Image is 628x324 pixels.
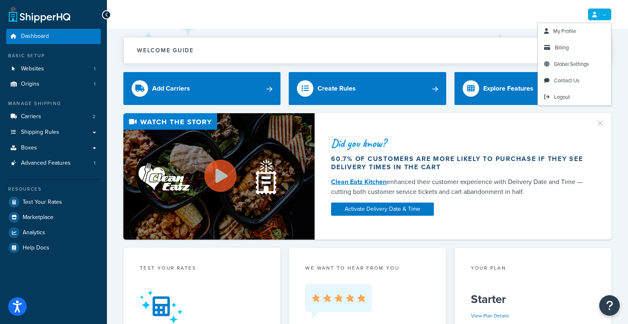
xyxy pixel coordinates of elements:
[6,109,101,124] a: Carriers2
[93,113,95,120] span: 2
[123,72,280,105] a: Add Carriers
[23,199,62,206] span: Test Your Rates
[553,27,576,35] span: My Profile
[6,77,101,92] li: Origins
[137,47,194,54] h2: Welcome Guide
[6,100,101,107] div: Manage Shipping
[331,203,434,216] a: Activate Delivery Date & Time
[331,155,588,171] div: 60.7% of customers are more likely to purchase if they see delivery times in the cart
[331,177,387,186] a: Clean Eatz Kitchen
[124,37,611,63] button: Welcome Guide
[538,40,611,56] a: Billing
[471,264,595,274] div: Your Plan
[6,240,101,255] a: Help Docs
[483,83,533,94] div: Explore Features
[6,52,101,59] div: Basic Setup
[6,225,101,240] a: Analytics
[94,65,95,72] span: 1
[23,245,49,252] span: Help Docs
[6,125,101,140] a: Shipping Rules
[538,89,611,105] a: Logout
[538,72,611,89] a: Contact Us
[21,129,59,136] span: Shipping Rules
[21,33,49,40] span: Dashboard
[21,160,71,167] span: Advanced Features
[23,214,53,221] span: Marketplace
[6,156,101,171] li: Advanced Features
[555,44,569,51] span: Billing
[6,109,101,124] li: Carriers
[6,186,101,193] div: Resources
[21,81,39,88] span: Origins
[317,83,356,94] div: Create Rules
[6,195,101,210] a: Test Your Rates
[6,29,101,44] a: Dashboard
[554,60,589,68] span: Global Settings
[6,61,101,77] li: Websites
[331,138,588,149] div: Did you know?
[599,295,620,316] button: Open Resource Center
[21,65,44,72] span: Websites
[471,293,595,306] h5: Starter
[94,81,95,88] span: 1
[140,264,264,274] div: Test your rates
[554,77,579,84] span: Contact Us
[538,23,611,40] a: My Profile
[331,177,588,197] div: enhanced their customer experience with Delivery Date and Time — cutting both customer service ti...
[305,264,429,272] p: we want to hear from you
[554,93,570,101] span: Logout
[6,77,101,92] a: Origins1
[123,113,315,240] img: Video thumbnail
[6,156,101,171] a: Advanced Features1
[471,312,509,319] a: View Plan Details
[454,72,612,105] a: Explore Features
[152,83,190,94] div: Add Carriers
[94,160,95,167] span: 1
[21,113,41,120] span: Carriers
[23,229,45,236] span: Analytics
[289,72,446,105] a: Create Rules
[538,56,611,72] a: Global Settings
[6,61,101,77] a: Websites1
[6,210,101,225] a: Marketplace
[21,145,37,152] span: Boxes
[6,140,101,156] a: Boxes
